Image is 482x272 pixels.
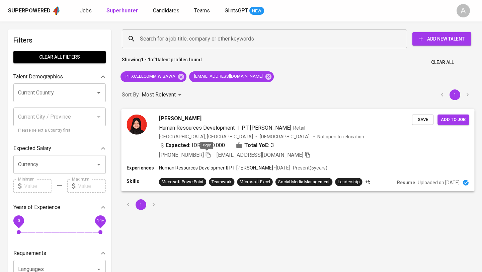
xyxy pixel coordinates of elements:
a: [PERSON_NAME]Human Resources Development|PT [PERSON_NAME]Retail[GEOGRAPHIC_DATA], [GEOGRAPHIC_DAT... [122,109,474,191]
p: Please select a Country first [18,127,101,134]
div: [GEOGRAPHIC_DATA], [GEOGRAPHIC_DATA] [159,133,253,140]
div: IDR 5.000.000 [159,141,225,149]
button: Add New Talent [412,32,471,46]
button: Clear All [428,56,457,69]
img: e25cfa47882ad194084ec046c0d3962b.jpeg [127,114,147,134]
div: Most Relevant [142,89,184,101]
a: Jobs [80,7,93,15]
span: Clear All filters [19,53,100,61]
span: Add New Talent [418,35,466,43]
div: Requirements [13,247,106,260]
p: Talent Demographics [13,73,63,81]
span: 0 [17,218,20,223]
p: Most Relevant [142,91,176,99]
span: [EMAIL_ADDRESS][DOMAIN_NAME] [189,73,267,80]
div: Leadership [338,179,359,185]
nav: pagination navigation [436,89,474,100]
span: Jobs [80,7,92,14]
button: Open [94,160,103,169]
span: Retail [293,125,305,130]
p: • [DATE] - Present ( 5 years ) [273,164,327,171]
div: Superpowered [8,7,51,15]
p: +5 [365,179,371,185]
button: Save [412,114,433,125]
b: Expected: [166,141,190,149]
span: [EMAIL_ADDRESS][DOMAIN_NAME] [217,152,303,158]
input: Value [24,179,52,193]
div: Expected Salary [13,142,106,155]
span: 10+ [97,218,104,223]
span: Save [415,116,430,123]
div: Talent Demographics [13,70,106,83]
p: Requirements [13,249,46,257]
span: GlintsGPT [225,7,248,14]
nav: pagination navigation [122,199,160,210]
a: Candidates [153,7,181,15]
button: Open [94,88,103,97]
span: [PHONE_NUMBER] [159,152,204,158]
div: Teamwork [212,179,232,185]
p: Years of Experience [13,203,60,211]
span: Clear All [431,58,454,67]
div: Microsoft Excel [240,179,270,185]
div: Microsoft PowerPoint [162,179,204,185]
span: NEW [249,8,264,14]
p: Expected Salary [13,144,51,152]
b: Superhunter [106,7,138,14]
span: Human Resources Development [159,124,235,131]
span: [DEMOGRAPHIC_DATA] [260,133,311,140]
span: PT XCELLCOMM WIBAWA [120,73,179,80]
span: 3 [271,141,274,149]
input: Value [78,179,106,193]
div: PT XCELLCOMM WIBAWA [120,71,186,82]
p: Skills [127,178,159,185]
b: 1 - 1 [141,57,150,62]
button: Add to job [437,114,469,125]
p: Uploaded on [DATE] [418,179,460,186]
span: Candidates [153,7,179,14]
img: app logo [52,6,61,16]
div: A [457,4,470,17]
span: | [237,124,239,132]
p: Sort By [122,91,139,99]
div: Social Media Management [278,179,330,185]
p: Resume [397,179,415,186]
span: Teams [194,7,210,14]
span: PT [PERSON_NAME] [242,124,291,131]
a: Teams [194,7,211,15]
p: Human Resources Development | PT [PERSON_NAME] [159,164,273,171]
h6: Filters [13,35,106,46]
b: 1 [155,57,158,62]
a: Superpoweredapp logo [8,6,61,16]
p: Not open to relocation [317,133,364,140]
a: Superhunter [106,7,140,15]
a: GlintsGPT NEW [225,7,264,15]
button: page 1 [136,199,146,210]
div: Years of Experience [13,201,106,214]
button: page 1 [450,89,460,100]
b: Total YoE: [244,141,269,149]
div: [EMAIL_ADDRESS][DOMAIN_NAME] [189,71,274,82]
span: [PERSON_NAME] [159,114,202,122]
span: Add to job [441,116,466,123]
button: Clear All filters [13,51,106,63]
p: Experiences [127,164,159,171]
p: Showing of talent profiles found [122,56,202,69]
